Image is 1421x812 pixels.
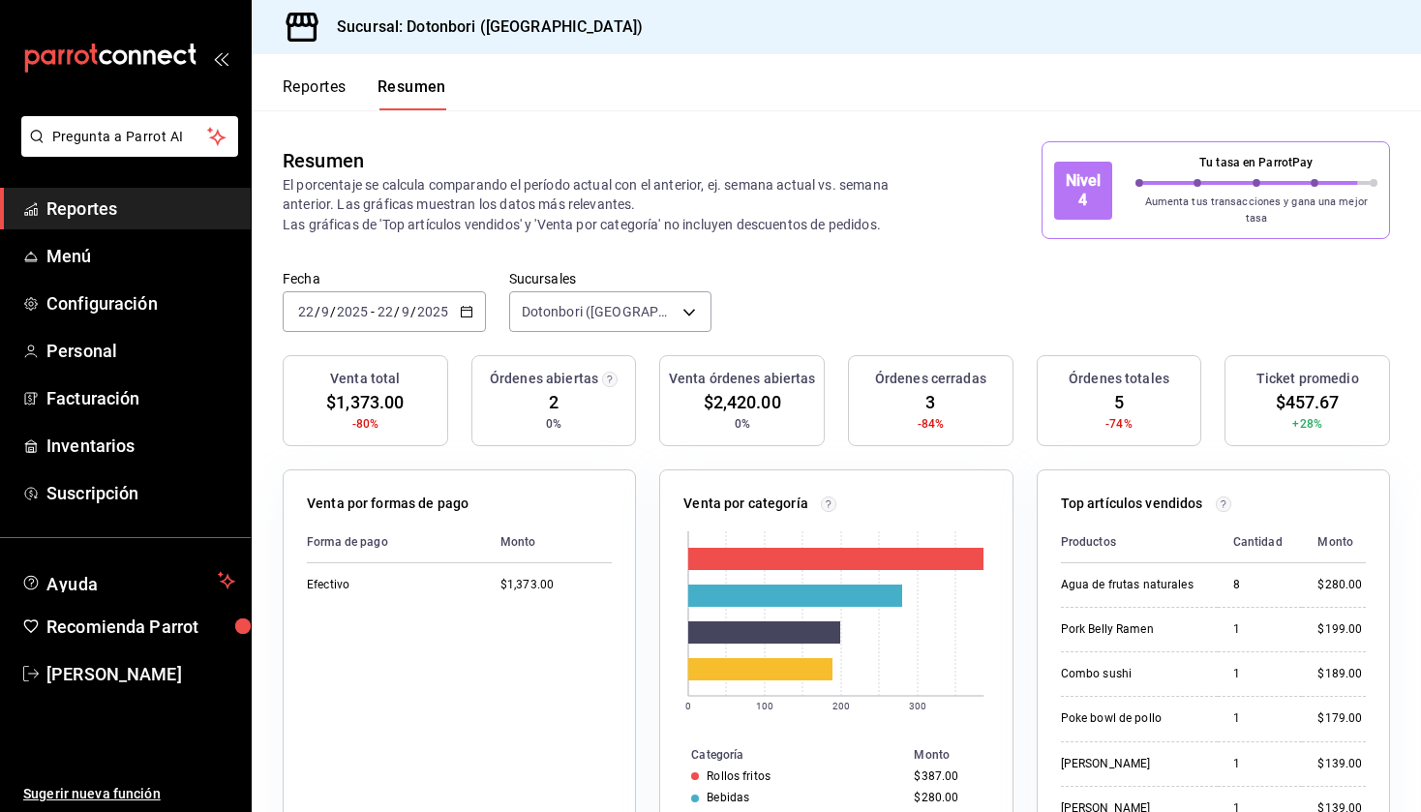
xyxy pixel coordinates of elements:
span: Pregunta a Parrot AI [52,127,208,147]
span: $457.67 [1276,389,1340,415]
span: Personal [46,338,235,364]
span: / [330,304,336,319]
th: Monto [485,522,612,563]
div: Agua de frutas naturales [1061,577,1202,593]
span: Facturación [46,385,235,411]
div: 1 [1233,621,1287,638]
span: Ayuda [46,569,210,592]
p: Top artículos vendidos [1061,494,1203,514]
h3: Venta total [330,369,400,389]
span: Menú [46,243,235,269]
span: -80% [352,415,379,433]
button: Pregunta a Parrot AI [21,116,238,157]
div: Rollos fritos [707,769,771,783]
th: Categoría [660,744,906,766]
p: Venta por categoría [683,494,808,514]
input: -- [377,304,394,319]
p: Aumenta tus transacciones y gana una mejor tasa [1135,195,1378,226]
span: 0% [546,415,561,433]
input: -- [320,304,330,319]
div: [PERSON_NAME] [1061,756,1202,772]
div: 8 [1233,577,1287,593]
div: 1 [1233,756,1287,772]
span: +28% [1292,415,1322,433]
th: Cantidad [1218,522,1303,563]
div: $1,373.00 [500,577,612,593]
div: $179.00 [1317,710,1366,727]
p: Venta por formas de pago [307,494,469,514]
p: Tu tasa en ParrotPay [1135,154,1378,171]
div: navigation tabs [283,77,446,110]
div: Efectivo [307,577,469,593]
div: 1 [1233,666,1287,682]
span: Sugerir nueva función [23,784,235,804]
th: Monto [1302,522,1366,563]
span: / [410,304,416,319]
div: $139.00 [1317,756,1366,772]
span: Recomienda Parrot [46,614,235,640]
text: 0 [685,701,691,711]
span: - [371,304,375,319]
h3: Ticket promedio [1256,369,1359,389]
span: Suscripción [46,480,235,506]
div: 1 [1233,710,1287,727]
span: Inventarios [46,433,235,459]
text: 200 [832,701,850,711]
input: -- [297,304,315,319]
div: Combo sushi [1061,666,1202,682]
div: $199.00 [1317,621,1366,638]
th: Forma de pago [307,522,485,563]
span: $2,420.00 [704,389,781,415]
span: Dotonbori ([GEOGRAPHIC_DATA]) [522,302,677,321]
div: Nivel 4 [1054,162,1112,220]
div: $280.00 [1317,577,1366,593]
a: Pregunta a Parrot AI [14,140,238,161]
div: $387.00 [914,769,981,783]
div: Pork Belly Ramen [1061,621,1202,638]
span: -84% [918,415,945,433]
span: -74% [1105,415,1133,433]
text: 100 [756,701,773,711]
h3: Órdenes totales [1069,369,1169,389]
h3: Venta órdenes abiertas [669,369,816,389]
button: open_drawer_menu [213,50,228,66]
input: ---- [416,304,449,319]
button: Resumen [378,77,446,110]
span: 2 [549,389,559,415]
span: / [394,304,400,319]
div: Resumen [283,146,364,175]
div: Poke bowl de pollo [1061,710,1202,727]
input: ---- [336,304,369,319]
h3: Órdenes abiertas [490,369,598,389]
label: Fecha [283,272,486,286]
text: 300 [909,701,926,711]
th: Monto [906,744,1012,766]
span: / [315,304,320,319]
button: Reportes [283,77,347,110]
span: 3 [925,389,935,415]
div: Bebidas [707,791,749,804]
label: Sucursales [509,272,712,286]
span: Configuración [46,290,235,316]
span: Reportes [46,195,235,222]
h3: Sucursal: Dotonbori ([GEOGRAPHIC_DATA]) [321,15,643,39]
th: Productos [1061,522,1218,563]
span: [PERSON_NAME] [46,661,235,687]
div: $280.00 [914,791,981,804]
span: $1,373.00 [326,389,404,415]
div: $189.00 [1317,666,1366,682]
span: 0% [735,415,750,433]
span: 5 [1114,389,1124,415]
input: -- [401,304,410,319]
h3: Órdenes cerradas [875,369,986,389]
p: El porcentaje se calcula comparando el período actual con el anterior, ej. semana actual vs. sema... [283,175,928,233]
